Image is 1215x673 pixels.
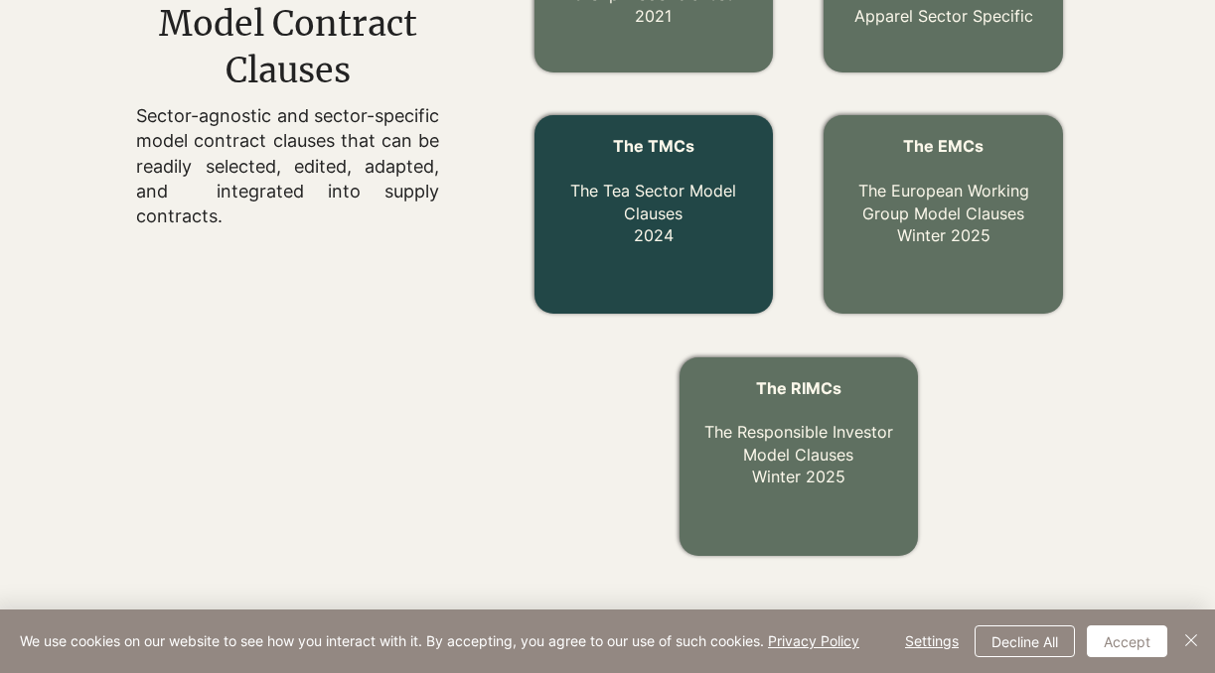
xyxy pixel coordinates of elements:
[704,378,893,487] a: The RIMCs The Responsible Investor Model ClausesWinter 2025
[768,632,859,649] a: Privacy Policy
[858,136,1029,245] a: The EMCs The European Working Group Model ClausesWinter 2025
[854,6,1033,26] a: Apparel Sector Specific
[1087,625,1167,657] button: Accept
[1179,625,1203,657] button: Close
[613,136,694,156] span: The TMCs
[756,378,841,398] span: The RIMCs
[975,625,1075,657] button: Decline All
[136,103,439,228] p: Sector-agnostic and sector-specific model contract clauses that can be readily selected, edited, ...
[159,3,417,92] span: Model Contract Clauses
[20,632,859,650] span: We use cookies on our website to see how you interact with it. By accepting, you agree to our use...
[905,626,959,656] span: Settings
[1179,628,1203,652] img: Close
[903,136,984,156] span: The EMCs
[570,136,736,245] a: The TMCs The Tea Sector Model Clauses2024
